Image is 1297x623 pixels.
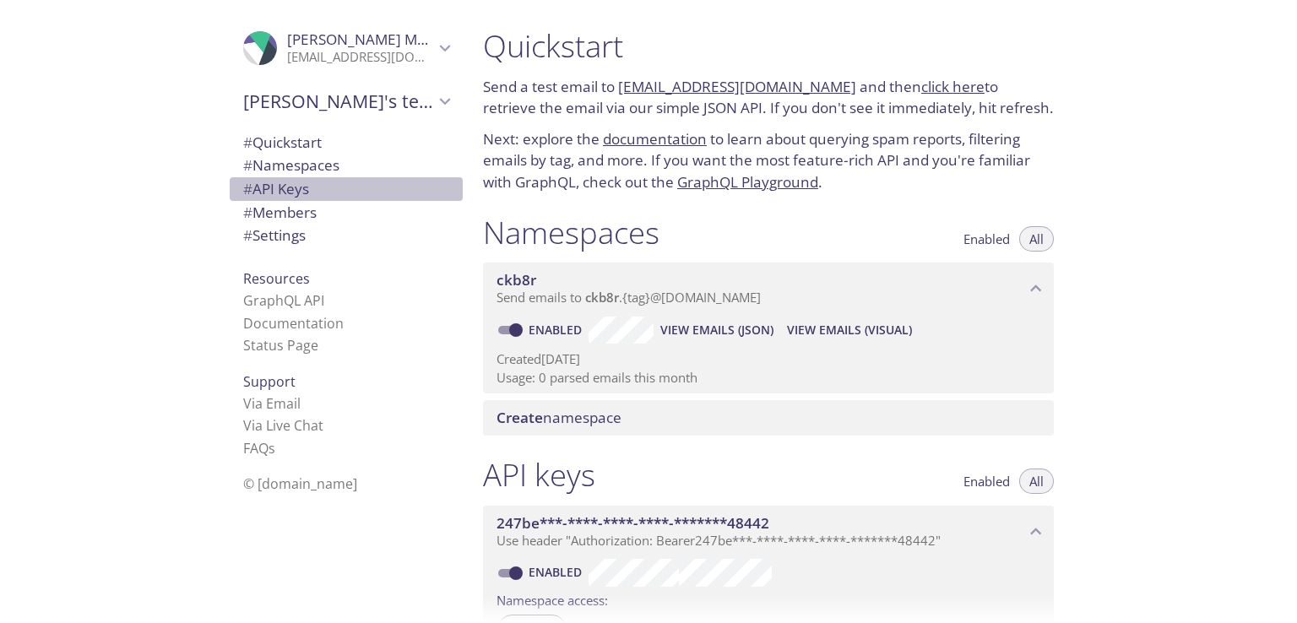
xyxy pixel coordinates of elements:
h1: Namespaces [483,214,659,252]
span: © [DOMAIN_NAME] [243,474,357,493]
span: s [269,439,275,458]
span: View Emails (Visual) [787,320,912,340]
p: Next: explore the to learn about querying spam reports, filtering emails by tag, and more. If you... [483,128,1054,193]
span: View Emails (JSON) [660,320,773,340]
a: Status Page [243,336,318,355]
div: ckb8r namespace [483,263,1054,315]
label: Namespace access: [497,587,608,611]
h1: API keys [483,456,595,494]
button: All [1019,469,1054,494]
a: click here [921,77,985,96]
div: Team Settings [230,224,463,247]
a: Documentation [243,314,344,333]
a: GraphQL API [243,291,324,310]
span: ckb8r [497,270,536,290]
span: Members [243,203,317,222]
div: Abdullah's team [230,79,463,123]
div: Create namespace [483,400,1054,436]
button: View Emails (Visual) [780,317,919,344]
span: API Keys [243,179,309,198]
span: namespace [497,408,621,427]
div: Namespaces [230,154,463,177]
a: Via Email [243,394,301,413]
span: # [243,225,252,245]
a: FAQ [243,439,275,458]
p: [EMAIL_ADDRESS][DOMAIN_NAME] [287,49,434,66]
span: # [243,203,252,222]
p: Created [DATE] [497,350,1040,368]
h1: Quickstart [483,27,1054,65]
a: Enabled [526,322,589,338]
span: Namespaces [243,155,339,175]
div: Abdullah Maqbool [230,20,463,76]
span: [PERSON_NAME] Maqbool [287,30,463,49]
span: # [243,133,252,152]
a: Enabled [526,564,589,580]
a: Via Live Chat [243,416,323,435]
span: Create [497,408,543,427]
a: [EMAIL_ADDRESS][DOMAIN_NAME] [618,77,856,96]
span: Resources [243,269,310,288]
div: API Keys [230,177,463,201]
p: Send a test email to and then to retrieve the email via our simple JSON API. If you don't see it ... [483,76,1054,119]
a: GraphQL Playground [677,172,818,192]
span: Support [243,372,296,391]
span: # [243,179,252,198]
button: Enabled [953,469,1020,494]
span: Send emails to . {tag} @[DOMAIN_NAME] [497,289,761,306]
a: documentation [603,129,707,149]
span: Settings [243,225,306,245]
button: All [1019,226,1054,252]
button: View Emails (JSON) [654,317,780,344]
div: Members [230,201,463,225]
div: Quickstart [230,131,463,154]
p: Usage: 0 parsed emails this month [497,369,1040,387]
span: Quickstart [243,133,322,152]
span: [PERSON_NAME]'s team [243,89,434,113]
span: # [243,155,252,175]
button: Enabled [953,226,1020,252]
span: ckb8r [585,289,619,306]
